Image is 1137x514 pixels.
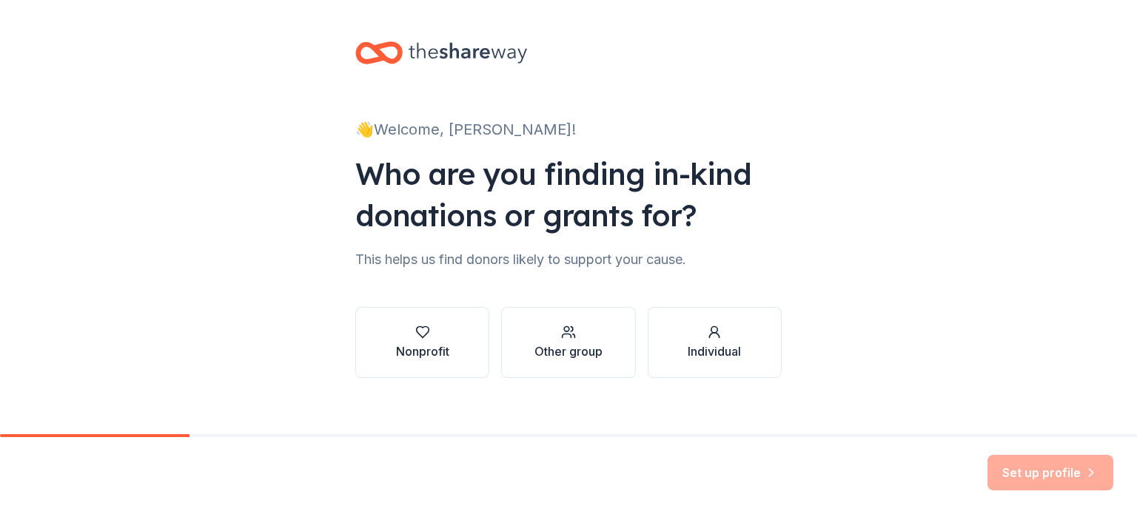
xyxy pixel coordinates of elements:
button: Other group [501,307,635,378]
div: Nonprofit [396,342,449,360]
div: 👋 Welcome, [PERSON_NAME]! [355,118,782,141]
div: Who are you finding in-kind donations or grants for? [355,153,782,236]
button: Individual [648,307,782,378]
div: Other group [534,342,603,360]
div: Individual [688,342,741,360]
button: Nonprofit [355,307,489,378]
div: This helps us find donors likely to support your cause. [355,248,782,271]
